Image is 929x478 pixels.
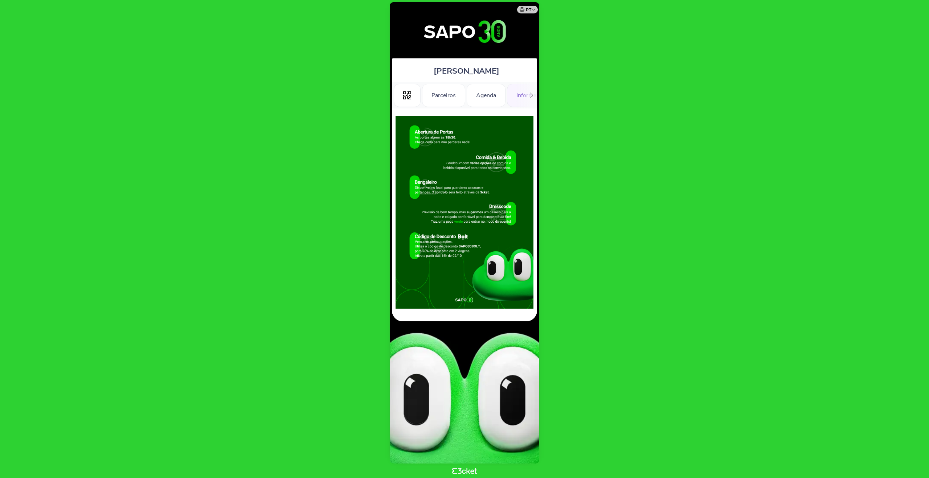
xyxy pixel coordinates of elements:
[507,84,586,107] div: Informações Adicionais
[397,9,533,55] img: 30º Aniversário SAPO
[467,91,506,99] a: Agenda
[434,66,499,77] span: [PERSON_NAME]
[507,91,586,99] a: Informações Adicionais
[396,116,533,309] img: ff8501a1010142c9943cca31efb2f540.webp
[422,91,465,99] a: Parceiros
[422,84,465,107] div: Parceiros
[467,84,506,107] div: Agenda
